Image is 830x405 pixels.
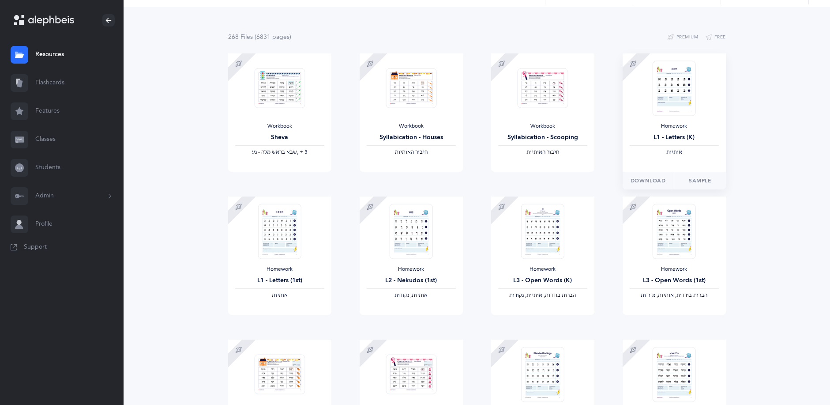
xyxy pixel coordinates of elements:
a: Sample [674,172,726,189]
div: ‪, + 3‬ [235,149,324,156]
span: s [250,34,253,41]
button: Download [623,172,674,189]
img: Homework_Syllabication-EN_Red_Houses_EN_thumbnail_1724301135.png [254,354,305,394]
div: L1 - Letters (1st) [235,276,324,285]
div: Syllabication - Scooping [498,133,587,142]
img: Homework_L1_Letters_O_Red_EN_thumbnail_1731215195.png [258,204,301,259]
span: ‫הברות בודדות, אותיות, נקודות‬ [641,292,707,298]
div: L3 - Open Words (1st) [630,276,719,285]
div: Homework [367,266,456,273]
img: Homework_L4_BlendingAndSilentLetters_R_EN_thumbnail_1731217887.png [521,347,564,402]
div: Syllabication - Houses [367,133,456,142]
img: Homework_L2_Nekudos_R_EN_1_thumbnail_1731617499.png [389,204,432,259]
div: L2 - Nekudos (1st) [367,276,456,285]
span: Download [631,177,666,185]
span: ‫חיבור האותיות‬ [526,149,559,155]
div: Homework [630,266,719,273]
span: ‫הברות בודדות, אותיות, נקודות‬ [509,292,576,298]
div: Homework [498,266,587,273]
span: s [287,34,289,41]
div: Homework [235,266,324,273]
div: Homework [630,123,719,130]
div: Sheva [235,133,324,142]
span: ‫שבא בראש מלה - נע‬ [252,149,297,155]
button: Premium [667,32,698,43]
div: L1 - Letters (K) [630,133,719,142]
img: Homework_L3_OpenWords_O_Red_EN_thumbnail_1731217670.png [652,204,695,259]
div: L3 - Open Words (K) [498,276,587,285]
img: Homework_L3_OpenWords_R_EN_thumbnail_1731229486.png [521,204,564,259]
button: Free [705,32,726,43]
img: Sheva-Workbook-Red_EN_thumbnail_1754012358.png [254,68,305,108]
span: Support [24,243,47,252]
img: Homework_L1_Letters_R_EN_thumbnail_1731214661.png [652,61,695,116]
span: 268 File [228,34,253,41]
span: ‫חיבור האותיות‬ [395,149,428,155]
div: Workbook [498,123,587,130]
div: Workbook [235,123,324,130]
span: ‫אותיות‬ [272,292,288,298]
img: Homework_Syllabication-EN_Red_Scooping_EN_thumbnail_1724301177.png [386,354,436,394]
div: Workbook [367,123,456,130]
span: ‫אותיות‬ [666,149,682,155]
img: Syllabication-Workbook-Level-1-EN_Red_Scooping_thumbnail_1741114434.png [517,68,568,108]
span: (6831 page ) [255,34,291,41]
img: Syllabication-Workbook-Level-1-EN_Red_Houses_thumbnail_1741114032.png [386,68,436,108]
span: ‫אותיות, נקודות‬ [394,292,428,298]
img: Homework_L5_Sheva_R_EN_thumbnail_1754305392.png [652,347,695,402]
